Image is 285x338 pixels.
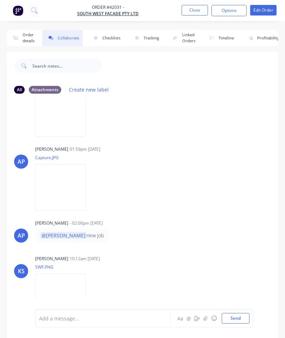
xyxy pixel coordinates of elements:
span: @[PERSON_NAME] [40,232,87,239]
button: Close [182,5,208,15]
div: 01:59pm [DATE] [70,146,100,152]
div: [PERSON_NAME] [35,256,68,262]
button: Tracking [128,30,163,46]
button: ☺ [210,314,218,323]
img: Factory [13,5,23,16]
p: Capture.JPG [35,155,93,161]
div: Attachments [29,86,61,94]
div: AP [18,231,25,240]
button: Aa [176,314,184,323]
p: SWF.PNG [35,264,93,270]
button: Send [222,313,249,324]
div: AP [18,157,25,166]
div: - 02:00pm [DATE] [70,220,103,226]
div: All [14,86,25,94]
div: KS [18,267,25,275]
div: [PERSON_NAME] [35,220,68,226]
button: Linked Orders [167,30,199,46]
span: Order #42031 - [77,4,139,11]
button: Options [211,5,247,16]
div: 10:12am [DATE] [70,256,100,262]
input: Search notes... [32,59,102,73]
button: Timeline [203,30,237,46]
div: [PERSON_NAME] [35,146,68,152]
button: Profitability [242,30,283,46]
button: Collaborate [42,30,83,46]
button: Edit Order [250,5,277,15]
a: South West Facade Pty Ltd [77,11,139,17]
p: new job [40,232,104,239]
button: Checklists [87,30,124,46]
button: Order details [7,30,38,46]
button: Create new label [65,85,113,94]
button: @ [184,314,193,323]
